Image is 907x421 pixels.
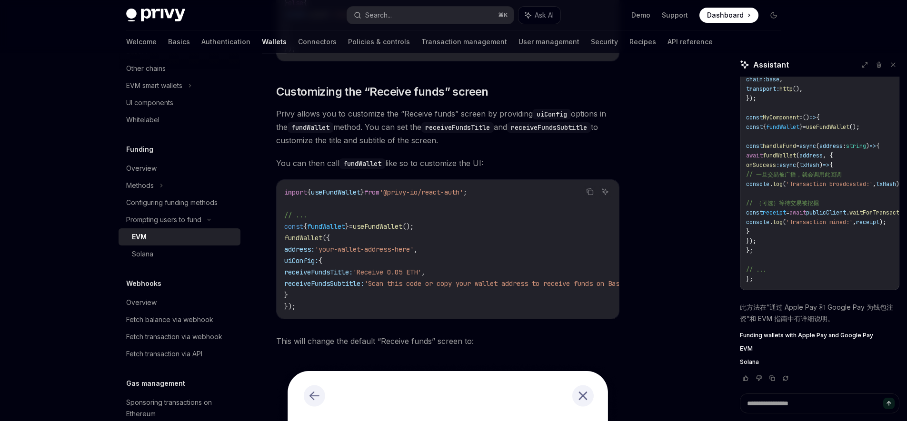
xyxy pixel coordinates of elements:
[896,180,903,188] span: );
[284,256,319,265] span: uiConfig:
[126,397,235,420] div: Sponsoring transactions on Ethereum
[498,11,508,19] span: ⌘ K
[276,334,619,348] span: This will change the default “Receive funds” screen to:
[307,188,311,196] span: {
[276,84,488,99] span: Customizing the “Receive funds” screen
[126,197,218,208] div: Configuring funding methods
[746,209,763,216] span: const
[126,180,154,191] div: Methods
[284,302,296,311] span: });
[168,30,190,53] a: Basics
[349,222,353,231] span: =
[284,291,288,299] span: }
[126,30,157,53] a: Welcome
[126,163,157,174] div: Overview
[803,114,809,121] span: ()
[284,279,364,288] span: receiveFundsSubtitle:
[584,186,596,198] button: Copy the contents from the code block
[364,279,631,288] span: 'Scan this code or copy your wallet address to receive funds on Base.'
[873,180,876,188] span: ,
[829,161,833,169] span: {
[799,161,819,169] span: txHash
[783,180,786,188] span: (
[126,378,185,389] h5: Gas management
[746,228,749,235] span: }
[823,161,829,169] span: =>
[799,152,823,159] span: address
[307,222,345,231] span: fundWallet
[201,30,250,53] a: Authentication
[132,248,153,260] div: Solana
[783,218,786,226] span: (
[119,60,240,77] a: Other chains
[786,209,789,216] span: =
[119,311,240,328] a: Fetch balance via webhook
[126,331,222,343] div: Fetch transaction via webhook
[806,123,849,131] span: useFundWallet
[360,188,364,196] span: }
[119,245,240,263] a: Solana
[303,222,307,231] span: {
[883,398,895,409] button: Send message
[796,152,799,159] span: (
[126,97,173,108] div: UI components
[740,345,753,352] span: EVM
[132,231,147,243] div: EVM
[262,30,287,53] a: Wallets
[799,123,803,131] span: }
[591,30,618,53] a: Security
[126,278,161,289] h5: Webhooks
[746,218,769,226] span: console
[126,214,201,225] div: Prompting users to fund
[746,247,753,255] span: };
[746,142,763,150] span: const
[347,7,514,24] button: Search...⌘K
[379,188,463,196] span: '@privy-io/react-auth'
[879,218,886,226] span: );
[126,297,157,308] div: Overview
[421,122,494,133] code: receiveFundsTitle
[126,63,166,74] div: Other chains
[284,222,303,231] span: const
[799,114,803,121] span: =
[119,228,240,245] a: EVM
[402,222,414,231] span: ();
[699,8,758,23] a: Dashboard
[856,218,879,226] span: receipt
[315,245,414,254] span: 'your-wallet-address-here'
[763,142,796,150] span: handleFund
[518,7,560,24] button: Ask AI
[766,123,799,131] span: fundWallet
[763,209,786,216] span: receipt
[353,222,402,231] span: useFundWallet
[298,30,337,53] a: Connectors
[629,30,656,53] a: Recipes
[353,268,421,276] span: 'Receive 0.05 ETH'
[421,30,507,53] a: Transaction management
[126,348,202,360] div: Fetch transaction via API
[284,211,307,219] span: // ...
[662,10,688,20] a: Support
[740,332,873,339] span: Funding wallets with Apple Pay and Google Pay
[284,268,353,276] span: receiveFundsTitle:
[846,142,866,150] span: string
[816,114,819,121] span: {
[803,123,806,131] span: =
[876,142,879,150] span: {
[119,160,240,177] a: Overview
[284,245,315,254] span: address:
[507,122,591,133] code: receiveFundsSubtitle
[853,218,856,226] span: ,
[364,188,379,196] span: from
[746,114,763,121] span: const
[631,10,650,20] a: Demo
[796,142,799,150] span: =
[766,76,779,83] span: base
[119,345,240,362] a: Fetch transaction via API
[126,114,159,126] div: Whitelabel
[796,161,799,169] span: (
[284,188,307,196] span: import
[746,85,779,93] span: transport:
[535,10,554,20] span: Ask AI
[707,10,744,20] span: Dashboard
